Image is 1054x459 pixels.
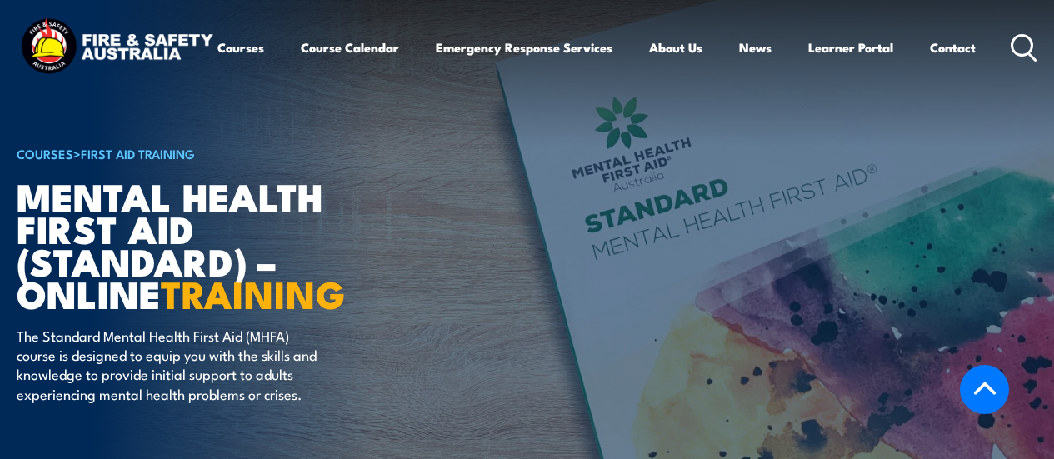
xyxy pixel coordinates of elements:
strong: TRAINING [161,264,346,322]
a: Courses [217,27,264,67]
a: Learner Portal [808,27,893,67]
a: COURSES [17,144,73,162]
a: News [739,27,772,67]
p: The Standard Mental Health First Aid (MHFA) course is designed to equip you with the skills and k... [17,326,321,404]
a: About Us [649,27,702,67]
h6: > [17,143,428,163]
a: Contact [930,27,976,67]
a: First Aid Training [81,144,195,162]
h1: Mental Health First Aid (Standard) – Online [17,179,428,310]
a: Course Calendar [301,27,399,67]
a: Emergency Response Services [436,27,612,67]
